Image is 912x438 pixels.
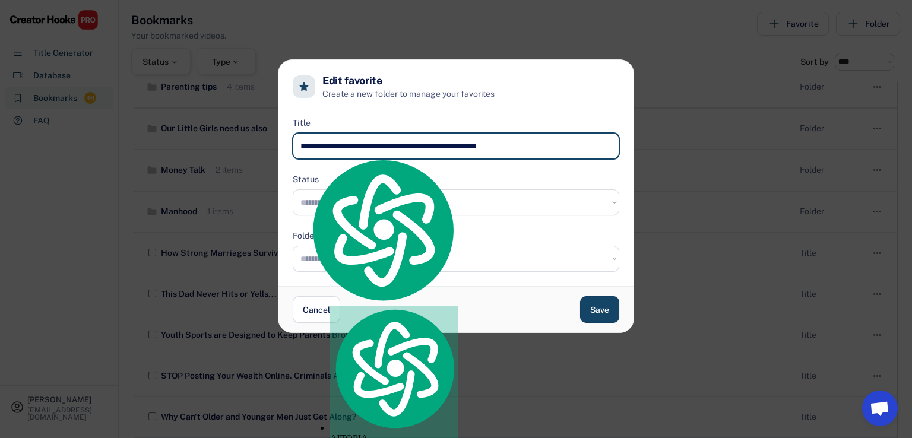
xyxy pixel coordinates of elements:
[293,230,318,242] div: Folder
[322,74,382,88] h4: Edit favorite
[862,391,898,426] a: Open chat
[322,88,619,100] h6: Create a new folder to manage your favorites
[293,117,311,129] div: Title
[293,173,319,186] div: Status
[580,296,619,323] button: Save
[293,296,340,323] button: Cancel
